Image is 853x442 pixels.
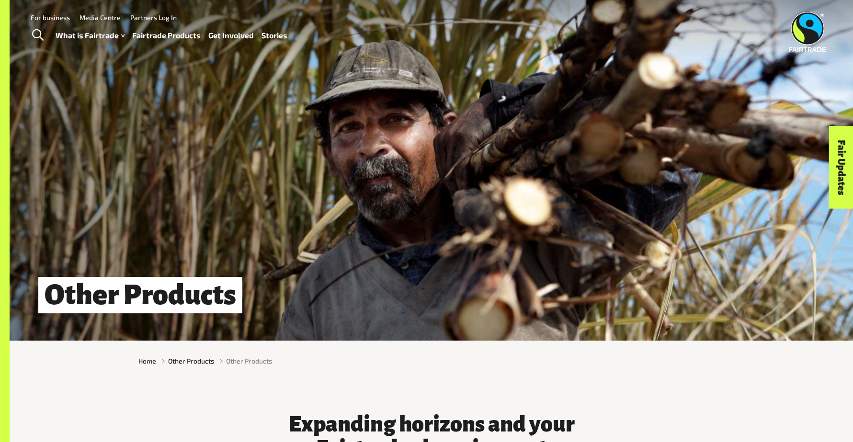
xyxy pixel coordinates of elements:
[130,13,177,22] a: Partners Log In
[168,356,214,366] a: Other Products
[31,13,70,22] a: For business
[262,29,287,43] a: Stories
[789,12,826,52] img: Fairtrade Australia New Zealand logo
[56,29,125,43] a: What is Fairtrade
[26,23,49,47] a: Toggle Search
[80,13,121,22] a: Media Centre
[208,29,254,43] a: Get Involved
[138,356,156,366] a: Home
[226,356,272,366] span: Other Products
[132,29,201,43] a: Fairtrade Products
[38,277,242,314] h1: Other Products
